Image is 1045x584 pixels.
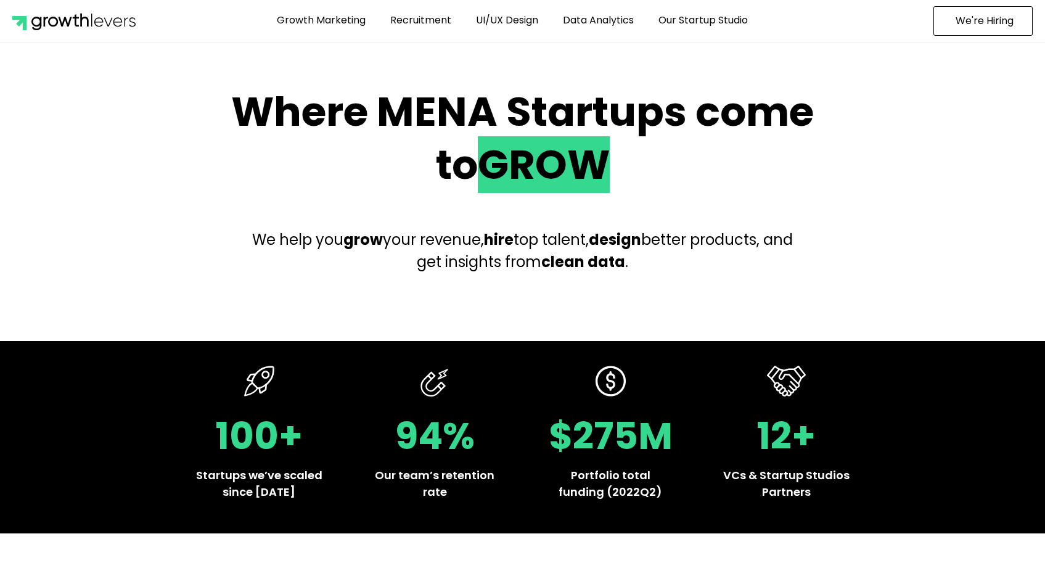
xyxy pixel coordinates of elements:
h2: 12+ [723,417,850,454]
nav: Menu [165,6,859,35]
h2: 94% [372,417,498,454]
a: Recruitment [381,6,461,35]
h2: $275M [547,417,674,454]
a: We're Hiring [933,6,1033,36]
b: hire [484,229,514,250]
a: Data Analytics [554,6,643,35]
a: Growth Marketing [268,6,375,35]
span: We're Hiring [956,16,1014,26]
a: Our Startup Studio [649,6,757,35]
h2: Where MENA Startups come to [218,86,828,192]
b: clean data [541,252,625,272]
p: We help you your revenue, top talent, better products, and get insights from . [242,229,803,273]
b: design [589,229,641,250]
a: UI/UX Design [467,6,547,35]
p: VCs & Startup Studios Partners [723,467,850,500]
span: GROW [478,136,610,193]
h2: 100+ [196,417,322,454]
p: Our team’s retention rate [372,467,498,500]
p: Portfolio total funding (2022Q2) [547,467,674,500]
p: Startups we’ve scaled since [DATE] [196,467,322,500]
b: grow [343,229,383,250]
